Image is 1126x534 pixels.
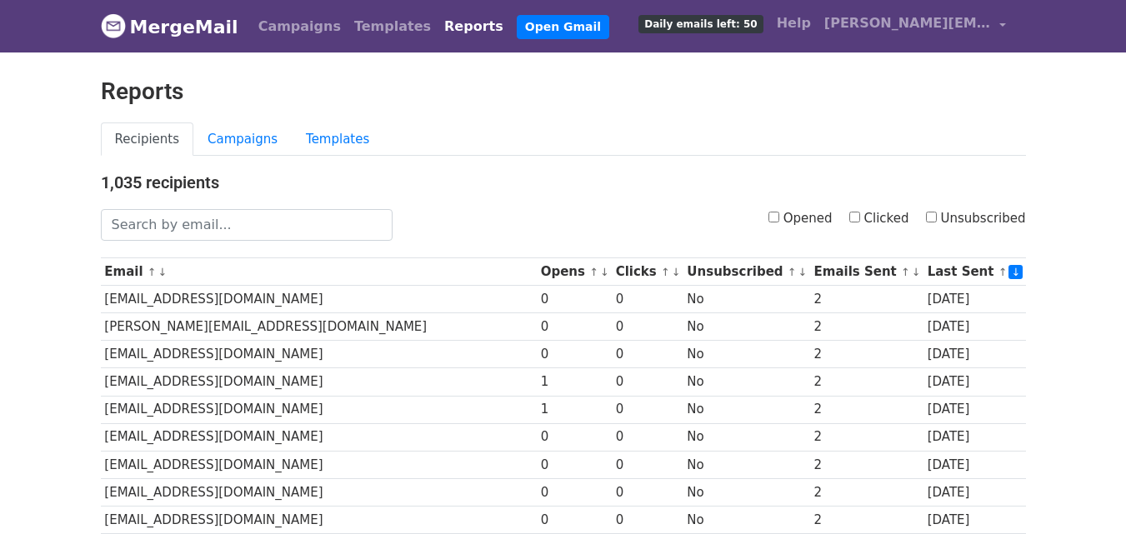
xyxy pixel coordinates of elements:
[101,313,537,341] td: [PERSON_NAME][EMAIL_ADDRESS][DOMAIN_NAME]
[672,266,681,278] a: ↓
[926,209,1026,228] label: Unsubscribed
[101,286,537,313] td: [EMAIL_ADDRESS][DOMAIN_NAME]
[923,258,1026,286] th: Last Sent
[683,368,810,396] td: No
[768,209,833,228] label: Opened
[252,10,348,43] a: Campaigns
[612,423,683,451] td: 0
[849,212,860,222] input: Clicked
[612,341,683,368] td: 0
[537,286,612,313] td: 0
[849,209,909,228] label: Clicked
[798,266,808,278] a: ↓
[101,122,194,157] a: Recipients
[818,7,1013,46] a: [PERSON_NAME][EMAIL_ADDRESS][DOMAIN_NAME]
[683,451,810,478] td: No
[537,258,612,286] th: Opens
[683,506,810,533] td: No
[537,396,612,423] td: 1
[683,313,810,341] td: No
[537,368,612,396] td: 1
[600,266,609,278] a: ↓
[612,478,683,506] td: 0
[101,368,537,396] td: [EMAIL_ADDRESS][DOMAIN_NAME]
[158,266,168,278] a: ↓
[923,478,1026,506] td: [DATE]
[923,341,1026,368] td: [DATE]
[537,313,612,341] td: 0
[612,506,683,533] td: 0
[923,506,1026,533] td: [DATE]
[810,258,923,286] th: Emails Sent
[683,478,810,506] td: No
[537,341,612,368] td: 0
[923,313,1026,341] td: [DATE]
[589,266,598,278] a: ↑
[101,172,1026,192] h4: 1,035 recipients
[810,506,923,533] td: 2
[348,10,438,43] a: Templates
[101,341,537,368] td: [EMAIL_ADDRESS][DOMAIN_NAME]
[810,478,923,506] td: 2
[537,423,612,451] td: 0
[683,286,810,313] td: No
[537,478,612,506] td: 0
[612,368,683,396] td: 0
[101,258,537,286] th: Email
[770,7,818,40] a: Help
[612,258,683,286] th: Clicks
[661,266,670,278] a: ↑
[768,212,779,222] input: Opened
[923,451,1026,478] td: [DATE]
[612,286,683,313] td: 0
[683,258,810,286] th: Unsubscribed
[101,506,537,533] td: [EMAIL_ADDRESS][DOMAIN_NAME]
[824,13,991,33] span: [PERSON_NAME][EMAIL_ADDRESS][DOMAIN_NAME]
[537,506,612,533] td: 0
[638,15,763,33] span: Daily emails left: 50
[810,341,923,368] td: 2
[912,266,921,278] a: ↓
[926,212,937,222] input: Unsubscribed
[101,77,1026,106] h2: Reports
[810,286,923,313] td: 2
[612,396,683,423] td: 0
[683,396,810,423] td: No
[193,122,292,157] a: Campaigns
[810,313,923,341] td: 2
[438,10,510,43] a: Reports
[101,396,537,423] td: [EMAIL_ADDRESS][DOMAIN_NAME]
[923,368,1026,396] td: [DATE]
[1008,265,1023,279] a: ↓
[101,478,537,506] td: [EMAIL_ADDRESS][DOMAIN_NAME]
[101,451,537,478] td: [EMAIL_ADDRESS][DOMAIN_NAME]
[292,122,383,157] a: Templates
[810,396,923,423] td: 2
[101,209,393,241] input: Search by email...
[810,451,923,478] td: 2
[517,15,609,39] a: Open Gmail
[612,313,683,341] td: 0
[101,9,238,44] a: MergeMail
[683,423,810,451] td: No
[148,266,157,278] a: ↑
[998,266,1008,278] a: ↑
[923,396,1026,423] td: [DATE]
[788,266,797,278] a: ↑
[632,7,769,40] a: Daily emails left: 50
[901,266,910,278] a: ↑
[810,423,923,451] td: 2
[923,423,1026,451] td: [DATE]
[101,423,537,451] td: [EMAIL_ADDRESS][DOMAIN_NAME]
[101,13,126,38] img: MergeMail logo
[923,286,1026,313] td: [DATE]
[537,451,612,478] td: 0
[683,341,810,368] td: No
[810,368,923,396] td: 2
[612,451,683,478] td: 0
